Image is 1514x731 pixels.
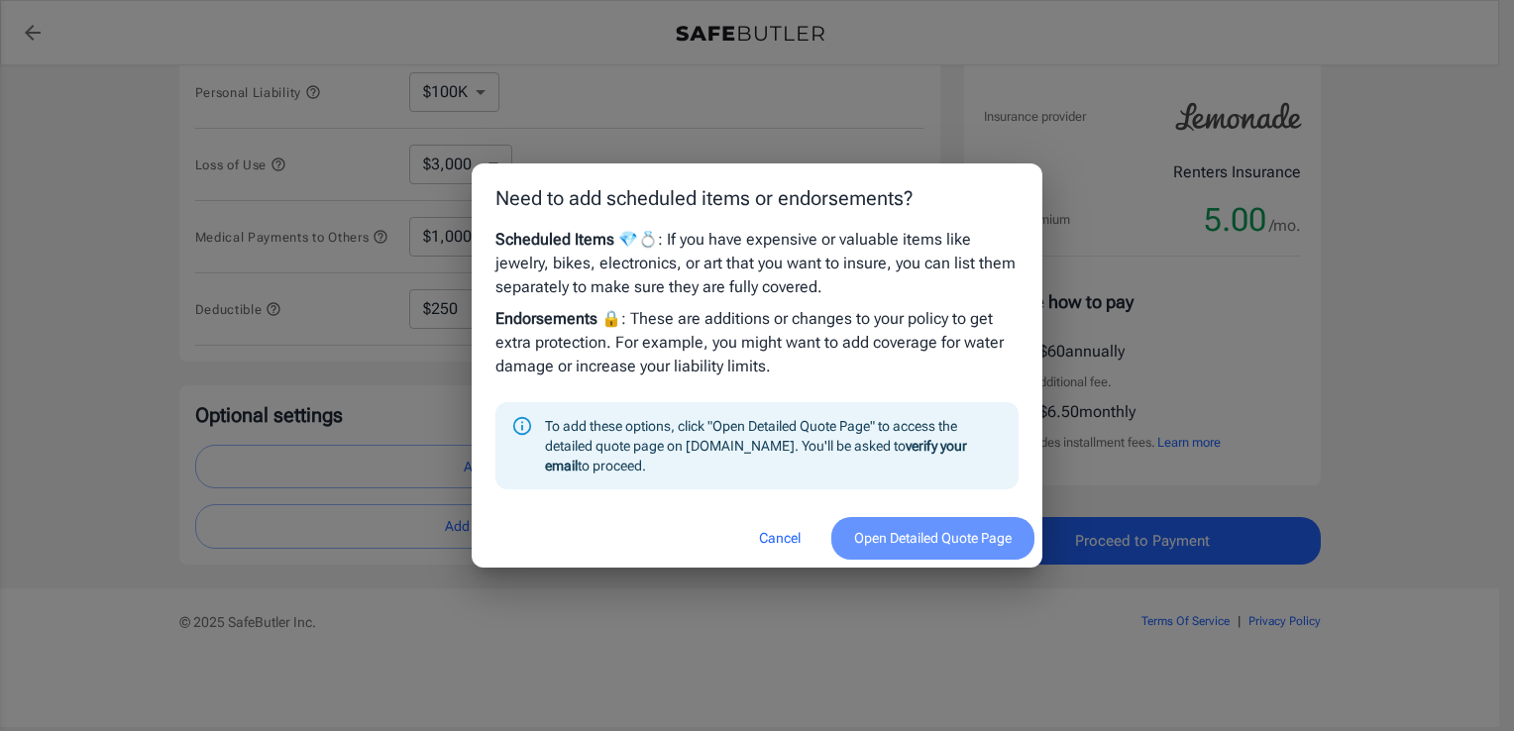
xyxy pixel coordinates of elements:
[495,307,1019,378] p: : These are additions or changes to your policy to get extra protection. For example, you might w...
[495,228,1019,299] p: : If you have expensive or valuable items like jewelry, bikes, electronics, or art that you want ...
[736,517,823,560] button: Cancel
[495,230,658,249] strong: Scheduled Items 💎💍
[545,408,1003,483] div: To add these options, click "Open Detailed Quote Page" to access the detailed quote page on [DOMA...
[495,309,621,328] strong: Endorsements 🔒
[495,183,1019,213] p: Need to add scheduled items or endorsements?
[831,517,1034,560] button: Open Detailed Quote Page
